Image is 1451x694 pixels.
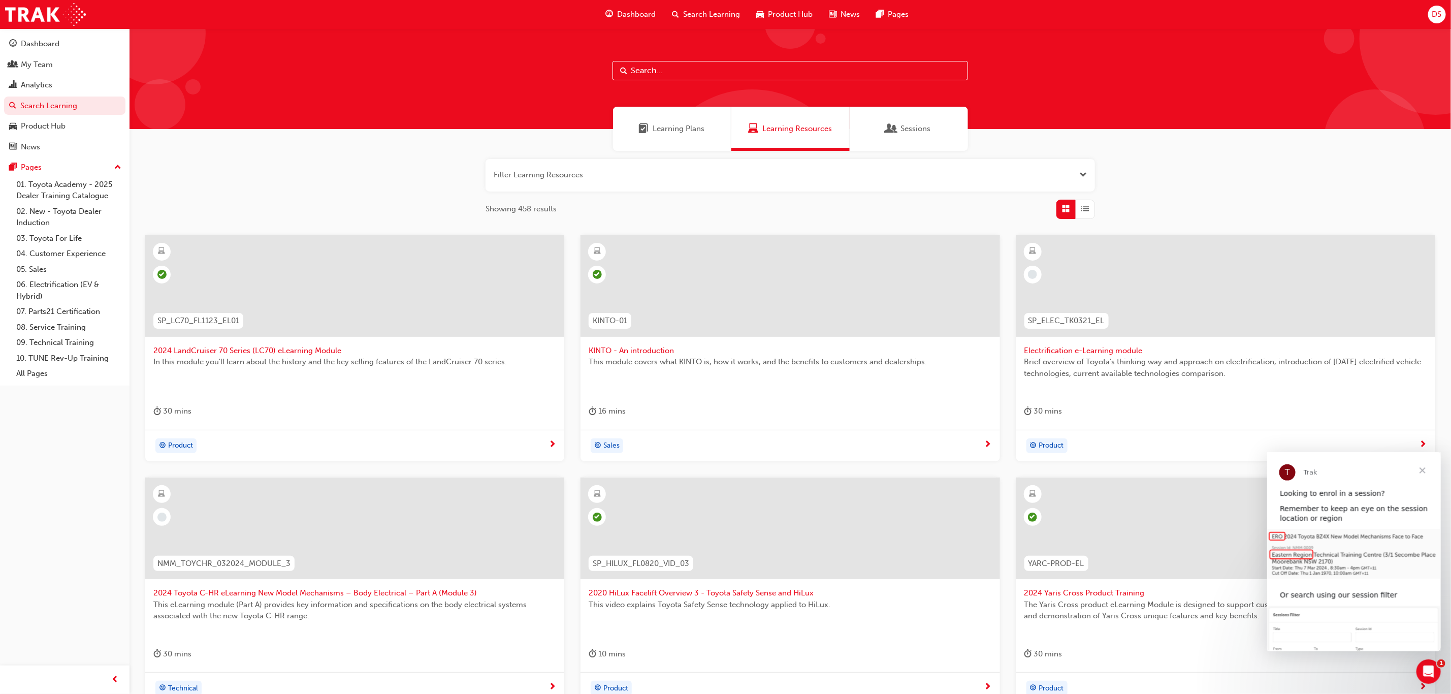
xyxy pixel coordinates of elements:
[593,315,627,327] span: KINTO-01
[593,558,689,570] span: SP_HILUX_FL0820_VID_03
[4,76,125,94] a: Analytics
[157,558,291,570] span: NMM_TOYCHR_032024_MODULE_3
[153,356,556,368] span: In this module you'll learn about the history and the key selling features of the LandCruiser 70 ...
[9,40,17,49] span: guage-icon
[112,674,119,686] span: prev-icon
[12,262,125,277] a: 05. Sales
[1428,6,1446,23] button: DS
[1028,315,1105,327] span: SP_ELEC_TK0321_EL
[153,599,556,622] span: This eLearning module (Part A) provides key information and specifications on the body electrical...
[114,161,121,174] span: up-icon
[157,270,167,279] span: learningRecordVerb_PASS-icon
[1028,513,1037,522] span: learningRecordVerb_PASS-icon
[1432,9,1442,20] span: DS
[1437,659,1445,668] span: 1
[153,587,556,599] span: 2024 Toyota C-HR eLearning New Model Mechanisms – Body Electrical – Part A (Module 3)
[12,366,125,382] a: All Pages
[153,405,191,418] div: 30 mins
[12,351,125,366] a: 10. TUNE Rev-Up Training
[1024,648,1032,660] span: duration-icon
[617,9,656,20] span: Dashboard
[1029,245,1036,258] span: learningResourceType_ELEARNING-icon
[1416,659,1441,684] iframe: Intercom live chat
[594,245,601,258] span: learningResourceType_ELEARNING-icon
[612,61,968,80] input: Search...
[653,123,705,135] span: Learning Plans
[159,439,166,453] span: target-icon
[12,304,125,320] a: 07. Parts21 Certification
[1420,683,1427,692] span: next-icon
[589,405,626,418] div: 16 mins
[486,203,557,215] span: Showing 458 results
[672,8,679,21] span: search-icon
[1024,599,1427,622] span: The Yaris Cross product eLearning Module is designed to support customer facing sales staff with ...
[605,8,613,21] span: guage-icon
[12,246,125,262] a: 04. Customer Experience
[762,123,832,135] span: Learning Resources
[768,9,813,20] span: Product Hub
[1028,558,1084,570] span: YARC-PROD-EL
[1024,587,1427,599] span: 2024 Yaris Cross Product Training
[21,120,66,132] div: Product Hub
[868,4,917,25] a: pages-iconPages
[4,33,125,158] button: DashboardMy TeamAnalyticsSearch LearningProduct HubNews
[21,79,52,91] div: Analytics
[593,270,602,279] span: learningRecordVerb_PASS-icon
[876,8,884,21] span: pages-icon
[5,3,86,26] img: Trak
[593,513,602,522] span: learningRecordVerb_PASS-icon
[153,648,161,660] span: duration-icon
[9,143,17,152] span: news-icon
[589,648,596,660] span: duration-icon
[748,4,821,25] a: car-iconProduct Hub
[9,102,16,111] span: search-icon
[4,55,125,74] a: My Team
[9,163,17,172] span: pages-icon
[603,440,620,452] span: Sales
[549,683,556,692] span: next-icon
[1028,270,1037,279] span: learningRecordVerb_NONE-icon
[12,204,125,231] a: 02. New - Toyota Dealer Induction
[21,141,40,153] div: News
[589,345,991,357] span: KINTO - An introduction
[597,4,664,25] a: guage-iconDashboard
[613,107,731,151] a: Learning PlansLearning Plans
[1062,203,1070,215] span: Grid
[145,235,564,462] a: SP_LC70_FL1123_EL012024 LandCruiser 70 Series (LC70) eLearning ModuleIn this module you'll learn ...
[1024,405,1062,418] div: 30 mins
[153,648,191,660] div: 30 mins
[4,158,125,177] button: Pages
[901,123,931,135] span: Sessions
[12,231,125,246] a: 03. Toyota For Life
[12,277,125,304] a: 06. Electrification (EV & Hybrid)
[756,8,764,21] span: car-icon
[1024,648,1062,660] div: 30 mins
[821,4,868,25] a: news-iconNews
[12,177,125,204] a: 01. Toyota Academy - 2025 Dealer Training Catalogue
[153,345,556,357] span: 2024 LandCruiser 70 Series (LC70) eLearning Module
[620,65,627,77] span: Search
[157,315,239,327] span: SP_LC70_FL1123_EL01
[168,440,193,452] span: Product
[829,8,836,21] span: news-icon
[1039,440,1064,452] span: Product
[1082,203,1089,215] span: List
[594,488,601,501] span: learningResourceType_ELEARNING-icon
[153,405,161,418] span: duration-icon
[21,162,42,173] div: Pages
[887,123,897,135] span: Sessions
[21,38,59,50] div: Dashboard
[1024,345,1427,357] span: Electrification e-Learning module
[664,4,748,25] a: search-iconSearch Learning
[4,35,125,53] a: Dashboard
[984,440,992,450] span: next-icon
[589,648,626,660] div: 10 mins
[594,439,601,453] span: target-icon
[9,122,17,131] span: car-icon
[589,587,991,599] span: 2020 HiLux Facelift Overview 3 - Toyota Safety Sense and HiLux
